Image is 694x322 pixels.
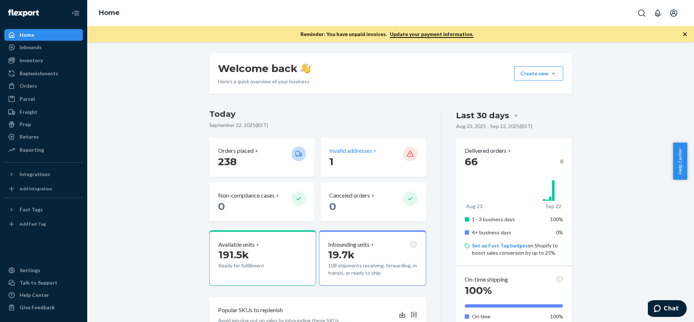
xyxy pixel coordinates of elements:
div: Integrations [20,171,50,178]
button: Orders placed 238 [209,138,315,177]
span: 238 [218,155,237,168]
div: Reporting [20,146,44,154]
p: Reminder: You have unpaid invoices. [300,31,473,38]
button: Fast Tags [4,204,83,215]
p: Canceled orders [329,191,370,200]
button: Non-compliance cases 0 [209,183,315,222]
div: Freight [20,108,37,116]
button: Delivered orders [465,147,512,155]
p: Inbounding units [328,240,370,249]
div: Home [20,31,34,39]
button: Available units191.5kReady for fulfillment [209,230,316,286]
a: Freight [4,106,83,118]
div: Prep [20,121,31,128]
a: Inbounds [4,41,83,53]
span: 100% [550,216,563,222]
a: Add Fast Tag [4,218,83,230]
p: Aug 23 [466,203,483,210]
button: Help Center [673,143,687,180]
p: Invalid addresses [329,147,372,155]
a: Parcel [4,93,83,105]
a: Update your payment information. [390,31,473,38]
p: Orders placed [218,147,254,155]
a: Returns [4,131,83,143]
button: Open notifications [650,6,665,20]
span: 100% [550,313,563,319]
p: on Shopify to boost sales conversion by up to 25%. [472,242,563,257]
div: Add Fast Tag [20,221,46,227]
span: 0 [218,200,225,212]
a: Set up Fast Tag badges [472,242,528,249]
button: Create new [514,66,563,81]
div: Fast Tags [20,206,43,213]
iframe: Opens a widget where you can chat to one of our agents [648,300,687,318]
span: 0 [329,200,336,212]
button: Canceled orders 0 [320,183,426,222]
button: Open Search Box [634,6,649,20]
button: Give Feedback [4,302,83,313]
img: Flexport logo [8,9,39,17]
p: 4+ business days [472,229,544,236]
button: Open account menu [666,6,681,20]
div: Inventory [20,57,43,64]
p: On-time shipping [465,275,508,284]
p: On time [472,313,544,320]
h3: Today [209,108,426,120]
div: Add Integration [20,186,52,192]
span: 100% [465,284,492,297]
p: 1 - 3 business days [472,216,544,223]
div: Settings [20,267,40,274]
div: Help Center [20,291,49,299]
button: Talk to Support [4,277,83,289]
div: Talk to Support [20,279,57,286]
img: hand-wave emoji [300,63,311,73]
div: Parcel [20,95,35,103]
p: September 22, 2025 ( BST ) [209,122,426,129]
div: Orders [20,82,37,90]
button: Inbounding units19.7k108 shipments receiving, forwarding, in transit, or ready to ship [319,230,426,286]
p: Here’s a quick overview of your business [218,78,311,85]
button: Close Navigation [68,6,83,20]
div: 0 [465,155,563,168]
a: Settings [4,265,83,276]
button: Invalid addresses 1 [320,138,426,177]
p: Ready for fulfillment [218,262,286,269]
p: Sep 22 [546,203,561,210]
a: Replenishments [4,68,83,79]
span: 191.5k [218,249,249,261]
h1: Welcome back [218,62,311,75]
a: Reporting [4,144,83,156]
a: Help Center [4,289,83,301]
a: Home [4,29,83,41]
div: Inbounds [20,44,42,51]
a: Inventory [4,55,83,66]
p: 108 shipments receiving, forwarding, in transit, or ready to ship [328,262,417,277]
span: 1 [329,155,334,168]
div: Last 30 days [456,110,509,121]
a: Add Integration [4,183,83,195]
span: 66 [465,155,478,168]
p: Aug 23, 2025 - Sep 22, 2025 ( BST ) [456,123,532,130]
p: Available units [218,240,255,249]
span: 0% [556,229,563,235]
p: Non-compliance cases [218,191,275,200]
ol: breadcrumbs [93,3,125,24]
a: Orders [4,80,83,92]
a: Prep [4,119,83,130]
p: Popular SKUs to replenish [218,306,283,314]
button: Integrations [4,168,83,180]
div: Give Feedback [20,304,55,311]
span: 19.7k [328,249,355,261]
div: Replenishments [20,70,58,77]
a: Home [99,9,120,17]
div: Returns [20,133,39,140]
